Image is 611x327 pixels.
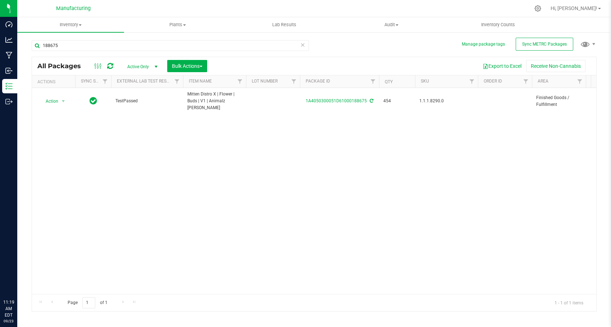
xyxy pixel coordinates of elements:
[231,17,338,32] a: Lab Results
[5,52,13,59] inline-svg: Manufacturing
[59,96,68,106] span: select
[549,297,589,308] span: 1 - 1 of 1 items
[39,96,59,106] span: Action
[385,79,393,84] a: Qty
[263,22,306,28] span: Lab Results
[419,98,474,104] span: 1.1.1.8290.0
[17,17,124,32] a: Inventory
[167,60,207,72] button: Bulk Actions
[536,94,582,108] span: Finished Goods / Fulfillment
[445,17,552,32] a: Inventory Counts
[466,75,478,88] a: Filter
[526,60,585,72] button: Receive Non-Cannabis
[37,62,88,70] span: All Packages
[538,79,548,84] a: Area
[338,22,444,28] span: Audit
[5,36,13,43] inline-svg: Analytics
[171,75,183,88] a: Filter
[383,98,411,104] span: 454
[115,98,179,104] span: TestPassed
[421,79,429,84] a: SKU
[32,40,309,51] input: Search Package ID, Item Name, SKU, Lot or Part Number...
[522,42,567,47] span: Sync METRC Packages
[5,98,13,105] inline-svg: Outbound
[61,297,113,308] span: Page of 1
[252,79,278,84] a: Lot Number
[117,79,173,84] a: External Lab Test Result
[172,63,202,69] span: Bulk Actions
[551,5,597,11] span: Hi, [PERSON_NAME]!
[462,41,505,47] button: Manage package tags
[306,79,330,84] a: Package ID
[189,79,212,84] a: Item Name
[124,22,231,28] span: Plants
[56,5,91,11] span: Manufacturing
[520,75,532,88] a: Filter
[90,96,97,106] span: In Sync
[5,21,13,28] inline-svg: Dashboard
[3,318,14,324] p: 09/23
[367,75,379,88] a: Filter
[124,17,231,32] a: Plants
[5,83,13,90] inline-svg: Inventory
[533,5,542,12] div: Manage settings
[17,22,124,28] span: Inventory
[300,40,305,50] span: Clear
[306,98,367,103] a: 1A4050300051D61000188675
[81,79,109,84] a: Sync Status
[82,297,95,308] input: 1
[234,75,246,88] a: Filter
[5,67,13,74] inline-svg: Inbound
[99,75,111,88] a: Filter
[7,270,29,291] iframe: Resource center
[516,38,573,51] button: Sync METRC Packages
[288,75,300,88] a: Filter
[3,299,14,318] p: 11:19 AM EDT
[187,91,242,112] span: Mitten Distro X | Flower | Buds | V1 | Animalz [PERSON_NAME]
[369,98,373,103] span: Sync from Compliance System
[338,17,445,32] a: Audit
[478,60,526,72] button: Export to Excel
[37,79,72,84] div: Actions
[574,75,586,88] a: Filter
[484,79,502,84] a: Order Id
[471,22,525,28] span: Inventory Counts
